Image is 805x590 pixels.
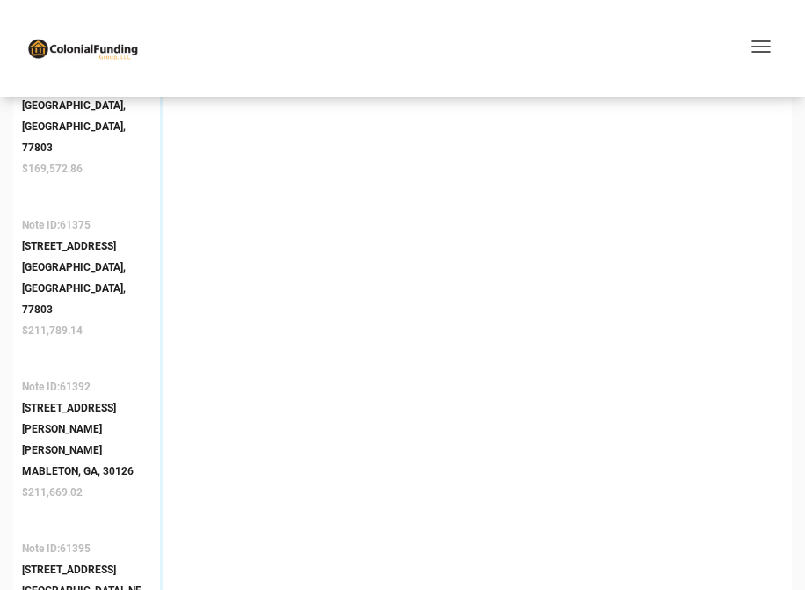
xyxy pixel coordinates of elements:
[22,559,151,580] div: [STREET_ADDRESS]
[22,461,151,482] div: Mableton, GA, 30126
[60,543,91,555] span: 61395
[60,381,91,393] span: 61392
[22,482,151,503] div: $211,669.02
[60,219,91,231] span: 61375
[22,543,60,555] span: Note ID:
[22,219,60,231] span: Note ID:
[22,95,151,158] div: [GEOGRAPHIC_DATA], [GEOGRAPHIC_DATA], 77803
[22,381,60,393] span: Note ID:
[22,320,151,341] div: $211,789.14
[22,397,151,461] div: [STREET_ADDRESS][PERSON_NAME][PERSON_NAME]
[26,37,139,60] img: NoteUnlimited
[22,236,151,257] div: [STREET_ADDRESS]
[22,158,151,179] div: $169,572.86
[22,257,151,320] div: [GEOGRAPHIC_DATA], [GEOGRAPHIC_DATA], 77803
